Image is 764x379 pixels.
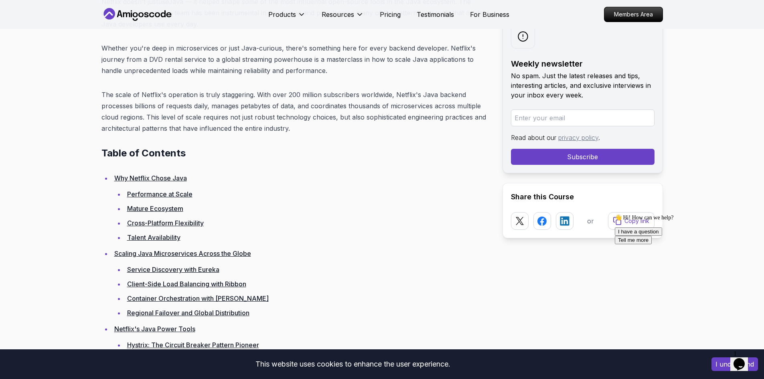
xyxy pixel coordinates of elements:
[511,191,655,203] h2: Share this Course
[101,43,490,76] p: Whether you're deep in microservices or just Java-curious, there's something here for every backe...
[114,174,187,182] a: Why Netflix Chose Java
[604,7,663,22] p: Members Area
[127,190,193,198] a: Performance at Scale
[101,147,490,160] h2: Table of Contents
[3,25,40,33] button: Tell me more
[127,266,219,274] a: Service Discovery with Eureka
[511,71,655,100] p: No spam. Just the latest releases and tips, interesting articles, and exclusive interviews in you...
[417,10,454,19] a: Testimonials
[3,16,51,25] button: I have a question
[127,219,204,227] a: Cross-Platform Flexibility
[127,309,249,317] a: Regional Failover and Global Distribution
[101,89,490,134] p: The scale of Netflix's operation is truly staggering. With over 200 million subscribers worldwide...
[127,294,269,302] a: Container Orchestration with [PERSON_NAME]
[612,211,756,343] iframe: chat widget
[511,109,655,126] input: Enter your email
[3,4,62,10] span: 👋 Hi! How can we help?
[322,10,354,19] p: Resources
[127,280,246,288] a: Client-Side Load Balancing with Ribbon
[6,355,699,373] div: This website uses cookies to enhance the user experience.
[470,10,509,19] a: For Business
[511,149,655,165] button: Subscribe
[127,341,259,349] a: Hystrix: The Circuit Breaker Pattern Pioneer
[604,7,663,22] a: Members Area
[3,3,148,33] div: 👋 Hi! How can we help?I have a questionTell me more
[380,10,401,19] a: Pricing
[268,10,306,26] button: Products
[587,216,594,226] p: or
[127,233,180,241] a: Talent Availability
[114,249,251,257] a: Scaling Java Microservices Across the Globe
[127,205,183,213] a: Mature Ecosystem
[511,133,655,142] p: Read about our .
[558,134,598,142] a: privacy policy
[268,10,296,19] p: Products
[114,325,195,333] a: Netflix's Java Power Tools
[608,212,655,230] button: Copy link
[322,10,364,26] button: Resources
[511,58,655,69] h2: Weekly newsletter
[730,347,756,371] iframe: chat widget
[711,357,758,371] button: Accept cookies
